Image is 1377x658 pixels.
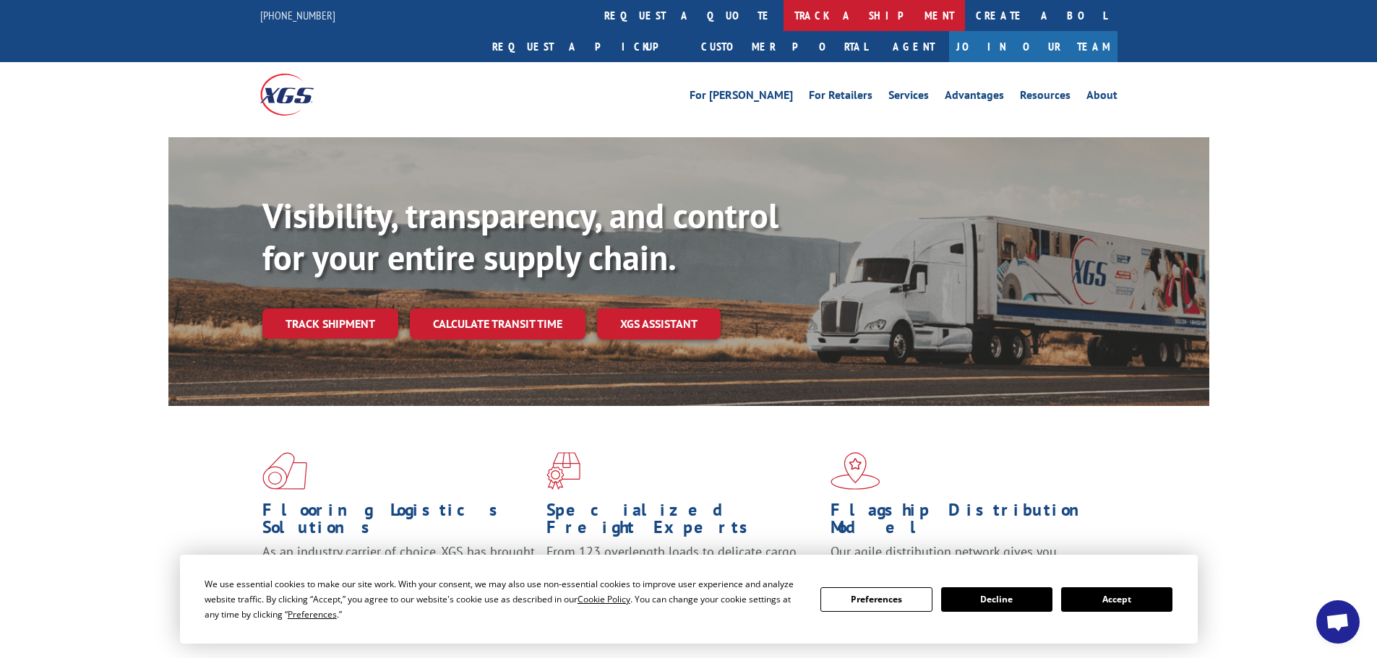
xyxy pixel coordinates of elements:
[941,587,1052,612] button: Decline
[820,587,932,612] button: Preferences
[262,501,536,543] h1: Flooring Logistics Solutions
[878,31,949,62] a: Agent
[262,308,398,339] a: Track shipment
[578,593,630,605] span: Cookie Policy
[410,308,585,339] a: Calculate transit time
[481,31,690,62] a: Request a pickup
[690,31,878,62] a: Customer Portal
[831,501,1104,543] h1: Flagship Distribution Model
[945,90,1004,105] a: Advantages
[180,555,1198,644] div: Cookie Consent Prompt
[546,543,820,607] p: From 123 overlength loads to delicate cargo, our experienced staff knows the best way to move you...
[288,608,337,620] span: Preferences
[546,452,580,490] img: xgs-icon-focused-on-flooring-red
[831,452,880,490] img: xgs-icon-flagship-distribution-model-red
[831,543,1097,577] span: Our agile distribution network gives you nationwide inventory management on demand.
[1316,600,1360,644] a: Open chat
[262,193,778,280] b: Visibility, transparency, and control for your entire supply chain.
[1020,90,1071,105] a: Resources
[888,90,929,105] a: Services
[597,308,721,339] a: XGS ASSISTANT
[1086,90,1118,105] a: About
[690,90,793,105] a: For [PERSON_NAME]
[262,543,535,594] span: As an industry carrier of choice, XGS has brought innovation and dedication to flooring logistics...
[1061,587,1172,612] button: Accept
[205,576,803,622] div: We use essential cookies to make our site work. With your consent, we may also use non-essential ...
[260,8,335,22] a: [PHONE_NUMBER]
[949,31,1118,62] a: Join Our Team
[809,90,872,105] a: For Retailers
[262,452,307,490] img: xgs-icon-total-supply-chain-intelligence-red
[546,501,820,543] h1: Specialized Freight Experts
